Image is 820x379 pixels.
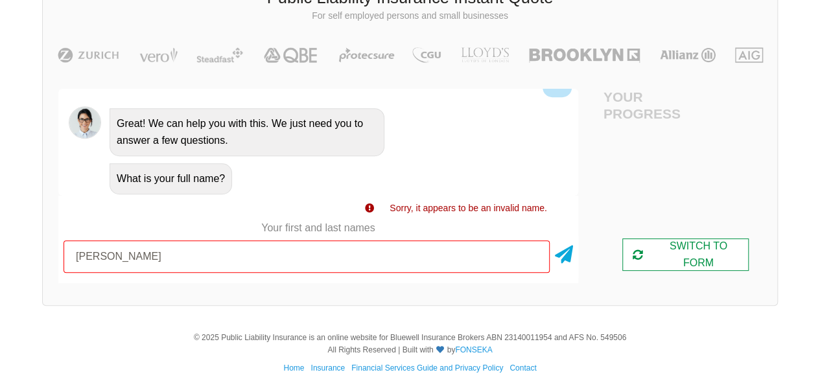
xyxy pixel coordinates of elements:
[69,106,101,139] img: Chatbot | PLI
[455,345,492,354] a: FONSEKA
[256,47,326,63] img: QBE | Public Liability Insurance
[110,108,384,156] div: Great! We can help you with this. We just need you to answer a few questions.
[390,203,547,213] span: Sorry, it appears to be an invalid name.
[351,363,503,373] a: Financial Services Guide and Privacy Policy
[110,163,232,194] div: What is your full name?
[283,363,304,373] a: Home
[191,47,248,63] img: Steadfast | Public Liability Insurance
[53,10,767,23] p: For self employed persons and small businesses
[407,47,446,63] img: CGU | Public Liability Insurance
[603,89,686,121] h4: Your Progress
[454,47,516,63] img: LLOYD's | Public Liability Insurance
[58,221,578,235] p: Your first and last names
[730,47,768,63] img: AIG | Public Liability Insurance
[334,47,399,63] img: Protecsure | Public Liability Insurance
[52,47,125,63] img: Zurich | Public Liability Insurance
[310,363,345,373] a: Insurance
[64,240,550,273] input: Your first and last names
[524,47,645,63] img: Brooklyn | Public Liability Insurance
[622,238,749,271] div: SWITCH TO FORM
[653,47,722,63] img: Allianz | Public Liability Insurance
[510,363,536,373] a: Contact
[134,47,183,63] img: Vero | Public Liability Insurance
